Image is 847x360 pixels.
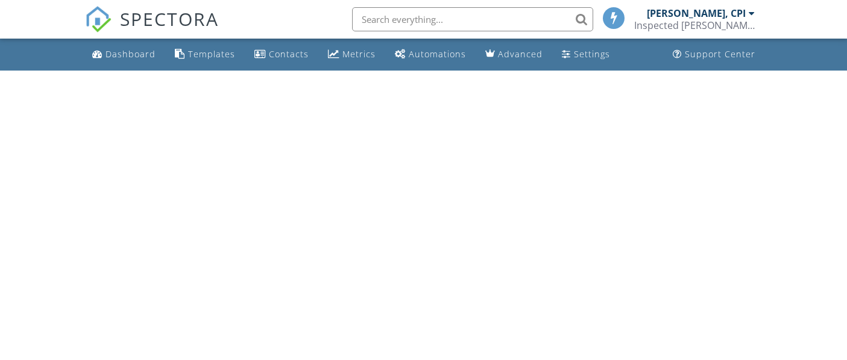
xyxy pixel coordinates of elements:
[557,43,615,66] a: Settings
[87,43,160,66] a: Dashboard
[85,16,219,42] a: SPECTORA
[105,48,156,60] div: Dashboard
[269,48,309,60] div: Contacts
[120,6,219,31] span: SPECTORA
[85,6,112,33] img: The Best Home Inspection Software - Spectora
[634,19,755,31] div: Inspected Moore, LLC
[170,43,240,66] a: Templates
[498,48,543,60] div: Advanced
[685,48,755,60] div: Support Center
[574,48,610,60] div: Settings
[668,43,760,66] a: Support Center
[323,43,380,66] a: Metrics
[342,48,376,60] div: Metrics
[390,43,471,66] a: Automations (Basic)
[409,48,466,60] div: Automations
[250,43,313,66] a: Contacts
[647,7,746,19] div: [PERSON_NAME], CPI
[480,43,547,66] a: Advanced
[188,48,235,60] div: Templates
[352,7,593,31] input: Search everything...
